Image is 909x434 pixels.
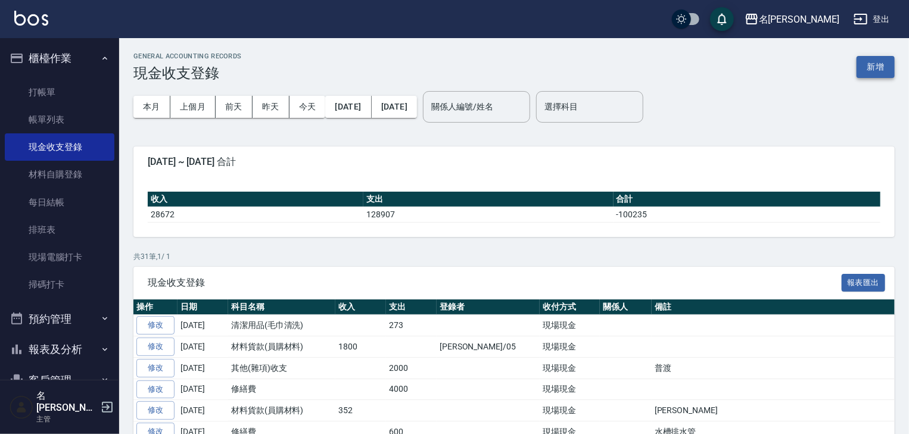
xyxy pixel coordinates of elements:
button: save [710,7,734,31]
h3: 現金收支登錄 [133,65,242,82]
button: 上個月 [170,96,216,118]
a: 現金收支登錄 [5,133,114,161]
a: 修改 [136,401,175,420]
a: 打帳單 [5,79,114,106]
button: 客戶管理 [5,365,114,396]
th: 收付方式 [540,299,600,315]
button: 櫃檯作業 [5,43,114,74]
a: 現場電腦打卡 [5,243,114,271]
button: 報表匯出 [842,274,886,292]
td: 現場現金 [540,336,600,358]
td: 材料貨款(員購材料) [228,336,335,358]
span: [DATE] ~ [DATE] 合計 [148,156,880,168]
td: [PERSON_NAME] [652,400,908,421]
h2: GENERAL ACCOUNTING RECORDS [133,52,242,60]
th: 支出 [363,192,614,207]
button: [DATE] [372,96,417,118]
td: [DATE] [178,379,228,400]
th: 日期 [178,299,228,315]
button: 名[PERSON_NAME] [740,7,844,32]
a: 材料自購登錄 [5,161,114,188]
a: 每日結帳 [5,189,114,216]
button: 今天 [289,96,326,118]
td: 28672 [148,207,363,222]
th: 支出 [386,299,437,315]
button: 昨天 [253,96,289,118]
th: 科目名稱 [228,299,335,315]
td: 2000 [386,357,437,379]
td: 4000 [386,379,437,400]
a: 掃碼打卡 [5,271,114,298]
td: 其他(雜項)收支 [228,357,335,379]
a: 新增 [857,61,895,72]
button: 報表及分析 [5,334,114,365]
p: 主管 [36,414,97,424]
td: 材料貨款(員購材料) [228,400,335,421]
button: 新增 [857,56,895,78]
td: 現場現金 [540,315,600,336]
a: 修改 [136,359,175,377]
span: 現金收支登錄 [148,277,842,289]
button: [DATE] [325,96,371,118]
th: 關係人 [600,299,652,315]
td: 現場現金 [540,379,600,400]
img: Person [10,395,33,419]
td: -100235 [614,207,880,222]
a: 修改 [136,316,175,335]
th: 收入 [148,192,363,207]
td: 現場現金 [540,357,600,379]
th: 收入 [335,299,386,315]
th: 操作 [133,299,178,315]
td: [DATE] [178,336,228,358]
th: 備註 [652,299,908,315]
button: 前天 [216,96,253,118]
td: 352 [335,400,386,421]
th: 合計 [614,192,880,207]
td: [DATE] [178,400,228,421]
a: 修改 [136,380,175,399]
td: 273 [386,315,437,336]
button: 登出 [849,8,895,30]
button: 本月 [133,96,170,118]
td: 修繕費 [228,379,335,400]
p: 共 31 筆, 1 / 1 [133,251,895,262]
div: 名[PERSON_NAME] [759,12,839,27]
a: 排班表 [5,216,114,243]
a: 修改 [136,338,175,356]
td: 清潔用品(毛巾清洗) [228,315,335,336]
td: 現場現金 [540,400,600,421]
td: 1800 [335,336,386,358]
td: [DATE] [178,357,228,379]
td: 128907 [363,207,614,222]
a: 帳單列表 [5,106,114,133]
td: [DATE] [178,315,228,336]
img: Logo [14,11,48,26]
th: 登錄者 [437,299,540,315]
td: [PERSON_NAME]/05 [437,336,540,358]
button: 預約管理 [5,304,114,335]
h5: 名[PERSON_NAME] [36,390,97,414]
a: 報表匯出 [842,276,886,288]
td: 普渡 [652,357,908,379]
